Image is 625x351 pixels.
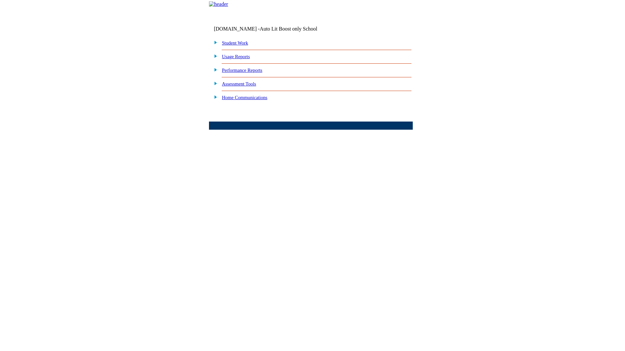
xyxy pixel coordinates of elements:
[222,40,248,45] a: Student Work
[211,39,217,45] img: plus.gif
[211,53,217,59] img: plus.gif
[211,80,217,86] img: plus.gif
[211,94,217,100] img: plus.gif
[222,95,268,100] a: Home Communications
[209,1,228,7] img: header
[260,26,317,32] nobr: Auto Lit Boost only School
[222,81,256,86] a: Assessment Tools
[211,67,217,72] img: plus.gif
[222,54,250,59] a: Usage Reports
[214,26,334,32] td: [DOMAIN_NAME] -
[222,68,262,73] a: Performance Reports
